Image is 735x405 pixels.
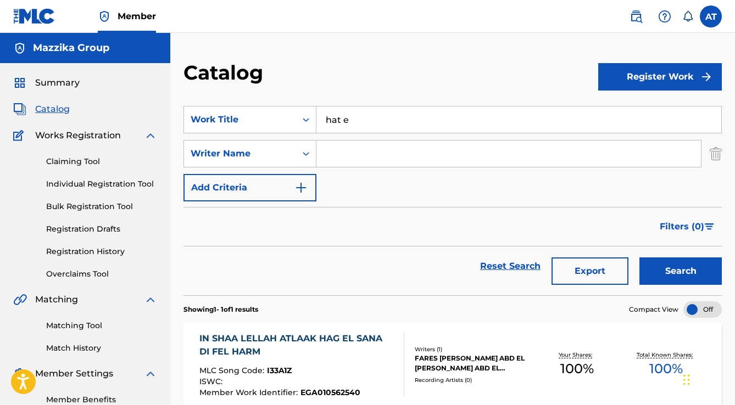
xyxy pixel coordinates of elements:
button: Search [639,257,722,285]
p: Showing 1 - 1 of 1 results [183,305,258,314]
div: Notifications [682,11,693,22]
img: expand [144,129,157,142]
form: Search Form [183,106,722,295]
span: Member Work Identifier : [199,387,300,397]
span: 100 % [649,359,683,379]
a: Individual Registration Tool [46,178,157,190]
a: Public Search [625,5,647,27]
img: Catalog [13,103,26,116]
div: Help [654,5,676,27]
span: 100 % [560,359,594,379]
iframe: Chat Widget [680,352,735,405]
div: Recording Artists ( 0 ) [415,376,532,384]
img: Summary [13,76,26,89]
img: Member Settings [13,367,26,380]
span: Member Settings [35,367,113,380]
img: Accounts [13,42,26,55]
a: Overclaims Tool [46,268,157,280]
div: FARES [PERSON_NAME] ABD EL [PERSON_NAME] ABD EL [PERSON_NAME] [415,353,532,373]
div: IN SHAA LELLAH ATLAAK HAG EL SANA DI FEL HARM [199,332,394,358]
button: Register Work [598,63,722,91]
span: I33A1Z [267,365,292,375]
button: Add Criteria [183,174,316,201]
button: Filters (0) [653,213,722,240]
img: f7272a7cc735f4ea7f67.svg [700,70,713,83]
img: help [658,10,671,23]
a: Registration History [46,246,157,257]
iframe: Resource Center [704,253,735,341]
div: Drag [683,363,690,396]
img: expand [144,367,157,380]
a: SummarySummary [13,76,80,89]
img: filter [705,223,714,230]
span: EGA010562540 [300,387,360,397]
img: 9d2ae6d4665cec9f34b9.svg [294,181,308,194]
img: Matching [13,293,27,306]
span: ISWC : [199,376,225,386]
div: Work Title [191,113,289,126]
img: Works Registration [13,129,27,142]
a: Matching Tool [46,320,157,331]
span: Filters ( 0 ) [660,220,704,233]
span: Catalog [35,103,70,116]
span: Summary [35,76,80,89]
span: Matching [35,293,78,306]
img: MLC Logo [13,8,55,24]
a: Match History [46,342,157,354]
div: User Menu [700,5,722,27]
a: CatalogCatalog [13,103,70,116]
p: Total Known Shares: [637,351,695,359]
h5: Mazzika Group [33,42,109,54]
div: Writers ( 1 ) [415,345,532,353]
img: search [630,10,643,23]
p: Your Shares: [559,351,595,359]
div: Writer Name [191,147,289,160]
img: expand [144,293,157,306]
span: Member [118,10,156,22]
button: Export [552,257,628,285]
img: Delete Criterion [710,140,722,167]
a: Bulk Registration Tool [46,201,157,212]
a: Claiming Tool [46,156,157,167]
a: Reset Search [475,254,546,278]
img: Top Rightsholder [98,10,111,23]
span: Works Registration [35,129,121,142]
span: MLC Song Code : [199,365,267,375]
a: Registration Drafts [46,223,157,235]
h2: Catalog [183,60,269,85]
span: Compact View [629,305,678,314]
